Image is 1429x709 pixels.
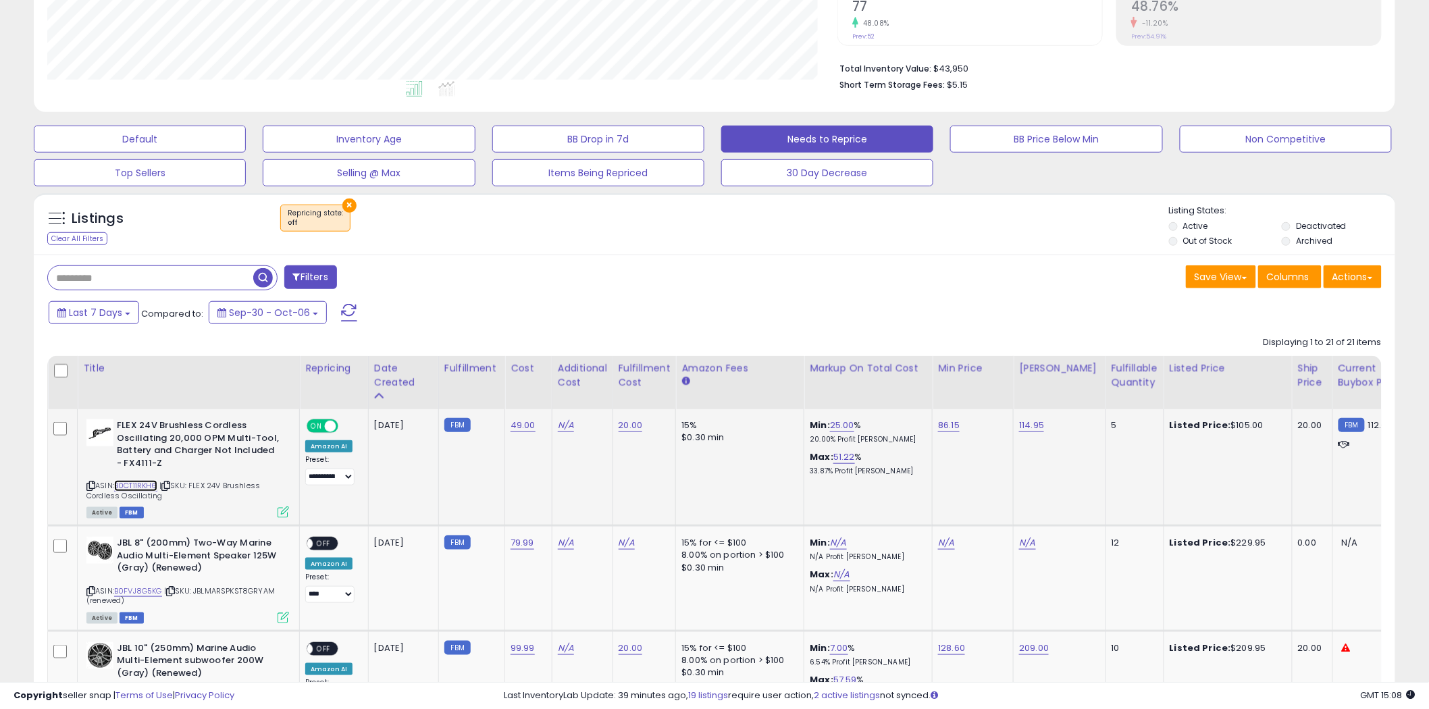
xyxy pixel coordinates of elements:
[86,419,113,446] img: 31UxFi4-ZlL._SL40_.jpg
[1170,419,1231,431] b: Listed Price:
[120,507,144,519] span: FBM
[511,536,534,550] a: 79.99
[1170,641,1231,654] b: Listed Price:
[229,306,310,319] span: Sep-30 - Oct-06
[619,419,643,432] a: 20.00
[1170,536,1231,549] b: Listed Price:
[810,658,922,667] p: 6.54% Profit [PERSON_NAME]
[1170,419,1282,431] div: $105.00
[313,538,334,550] span: OFF
[444,641,471,655] small: FBM
[14,689,63,702] strong: Copyright
[305,440,353,452] div: Amazon AI
[810,641,830,654] b: Min:
[444,535,471,550] small: FBM
[1183,235,1232,246] label: Out of Stock
[681,419,794,431] div: 15%
[86,612,118,624] span: All listings currently available for purchase on Amazon
[619,641,643,655] a: 20.00
[1170,642,1282,654] div: $209.95
[1112,361,1158,390] div: Fulfillable Quantity
[305,455,358,485] div: Preset:
[681,642,794,654] div: 15% for <= $100
[120,612,144,624] span: FBM
[810,568,833,581] b: Max:
[721,126,933,153] button: Needs to Reprice
[1361,689,1415,702] span: 2025-10-14 15:08 GMT
[810,467,922,476] p: 33.87% Profit [PERSON_NAME]
[1267,270,1309,284] span: Columns
[1019,536,1035,550] a: N/A
[69,306,122,319] span: Last 7 Days
[810,451,922,476] div: %
[830,536,846,550] a: N/A
[313,643,334,654] span: OFF
[374,419,428,431] div: [DATE]
[1112,537,1153,549] div: 12
[810,585,922,594] p: N/A Profit [PERSON_NAME]
[288,218,343,228] div: off
[839,59,1372,76] li: $43,950
[810,450,833,463] b: Max:
[1342,536,1358,549] span: N/A
[1183,220,1208,232] label: Active
[284,265,337,289] button: Filters
[830,641,848,655] a: 7.00
[1169,205,1395,217] p: Listing States:
[504,689,1415,702] div: Last InventoryLab Update: 39 minutes ago, require user action, not synced.
[511,419,536,432] a: 49.00
[1131,32,1166,41] small: Prev: 54.91%
[305,558,353,570] div: Amazon AI
[938,641,965,655] a: 128.60
[830,419,854,432] a: 25.00
[1339,418,1365,432] small: FBM
[1296,235,1332,246] label: Archived
[721,159,933,186] button: 30 Day Decrease
[839,79,945,90] b: Short Term Storage Fees:
[14,689,234,702] div: seller snap | |
[1170,361,1287,375] div: Listed Price
[492,126,704,153] button: BB Drop in 7d
[681,562,794,574] div: $0.30 min
[1368,419,1393,431] span: 112.63
[86,419,289,517] div: ASIN:
[374,361,433,390] div: Date Created
[86,537,289,622] div: ASIN:
[810,419,830,431] b: Min:
[117,537,281,578] b: JBL 8" (200mm) Two-Way Marine Audio Multi-Element Speaker 125W (Gray) (Renewed)
[86,507,118,519] span: All listings currently available for purchase on Amazon
[492,159,704,186] button: Items Being Repriced
[810,435,922,444] p: 20.00% Profit [PERSON_NAME]
[336,421,358,432] span: OFF
[681,431,794,444] div: $0.30 min
[49,301,139,324] button: Last 7 Days
[947,78,968,91] span: $5.15
[1019,419,1044,432] a: 114.95
[681,549,794,561] div: 8.00% on portion > $100
[1186,265,1256,288] button: Save View
[141,307,203,320] span: Compared to:
[34,159,246,186] button: Top Sellers
[938,536,954,550] a: N/A
[72,209,124,228] h5: Listings
[1298,419,1322,431] div: 20.00
[1324,265,1382,288] button: Actions
[288,208,343,228] span: Repricing state :
[444,418,471,432] small: FBM
[689,689,729,702] a: 19 listings
[1112,419,1153,431] div: 5
[1298,642,1322,654] div: 20.00
[558,361,607,390] div: Additional Cost
[263,126,475,153] button: Inventory Age
[34,126,246,153] button: Default
[681,361,798,375] div: Amazon Fees
[810,552,922,562] p: N/A Profit [PERSON_NAME]
[444,361,499,375] div: Fulfillment
[681,537,794,549] div: 15% for <= $100
[209,301,327,324] button: Sep-30 - Oct-06
[117,419,281,473] b: FLEX 24V Brushless Cordless Oscillating 20,000 OPM Multi-Tool, Battery and Charger Not Included -...
[1019,361,1099,375] div: [PERSON_NAME]
[263,159,475,186] button: Selling @ Max
[814,689,881,702] a: 2 active listings
[374,642,428,654] div: [DATE]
